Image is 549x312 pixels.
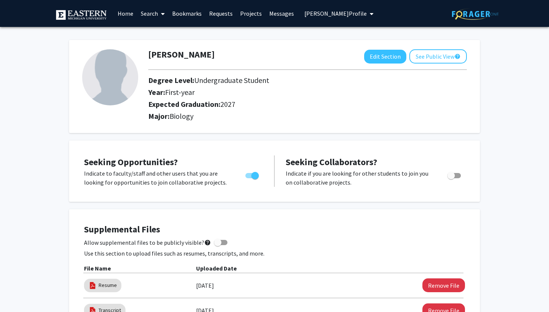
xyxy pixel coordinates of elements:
[205,0,236,27] a: Requests
[99,281,117,289] a: Resume
[168,0,205,27] a: Bookmarks
[84,238,211,247] span: Allow supplemental files to be publicly visible?
[452,8,499,20] img: ForagerOne Logo
[170,111,193,121] span: Biology
[444,169,465,180] div: Toggle
[455,52,460,61] mat-icon: help
[266,0,298,27] a: Messages
[220,99,235,109] span: 2027
[6,278,32,306] iframe: Chat
[137,0,168,27] a: Search
[84,169,231,187] p: Indicate to faculty/staff and other users that you are looking for opportunities to join collabor...
[84,265,111,272] b: File Name
[82,49,138,105] img: Profile Picture
[194,75,269,85] span: Undergraduate Student
[148,100,425,109] h2: Expected Graduation:
[148,88,425,97] h2: Year:
[56,10,106,20] img: Eastern Michigan University Logo
[286,156,377,168] span: Seeking Collaborators?
[165,87,195,97] span: First-year
[114,0,137,27] a: Home
[84,224,465,235] h4: Supplemental Files
[304,10,367,17] span: [PERSON_NAME] Profile
[89,281,97,290] img: pdf_icon.png
[409,49,467,64] button: See Public View
[204,238,211,247] mat-icon: help
[422,278,465,292] button: Remove Resume File
[364,50,406,64] button: Edit Section
[196,265,237,272] b: Uploaded Date
[148,112,467,121] h2: Major:
[148,49,215,60] h1: [PERSON_NAME]
[236,0,266,27] a: Projects
[242,169,263,180] div: Toggle
[84,249,465,258] p: Use this section to upload files such as resumes, transcripts, and more.
[286,169,433,187] p: Indicate if you are looking for other students to join you on collaborative projects.
[148,76,425,85] h2: Degree Level:
[84,156,178,168] span: Seeking Opportunities?
[196,279,214,292] label: [DATE]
